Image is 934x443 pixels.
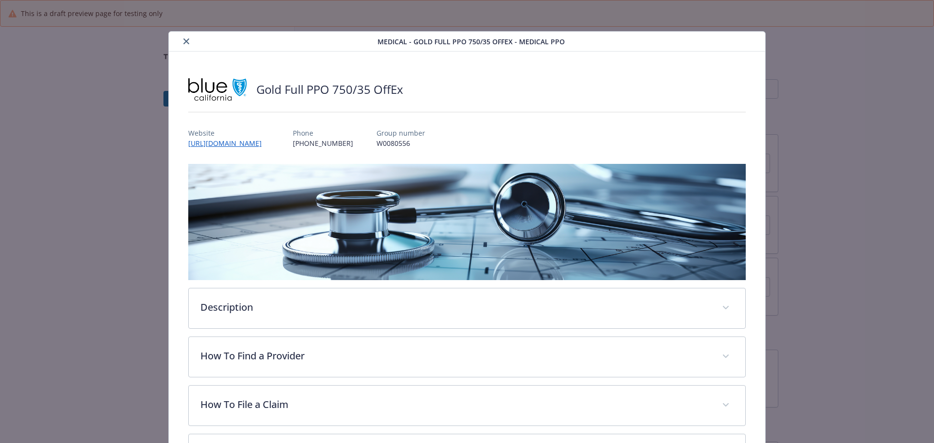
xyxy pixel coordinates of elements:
div: How To Find a Provider [189,337,746,377]
p: Group number [377,128,425,138]
p: How To Find a Provider [200,349,711,363]
p: Website [188,128,269,138]
span: Medical - Gold Full PPO 750/35 OffEx - Medical PPO [377,36,565,47]
img: banner [188,164,746,280]
a: [URL][DOMAIN_NAME] [188,139,269,148]
button: close [180,35,192,47]
div: Description [189,288,746,328]
h2: Gold Full PPO 750/35 OffEx [256,81,403,98]
div: How To File a Claim [189,386,746,425]
img: Blue Shield of California [188,75,247,104]
p: How To File a Claim [200,397,711,412]
p: Description [200,300,711,315]
p: Phone [293,128,353,138]
p: W0080556 [377,138,425,148]
p: [PHONE_NUMBER] [293,138,353,148]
